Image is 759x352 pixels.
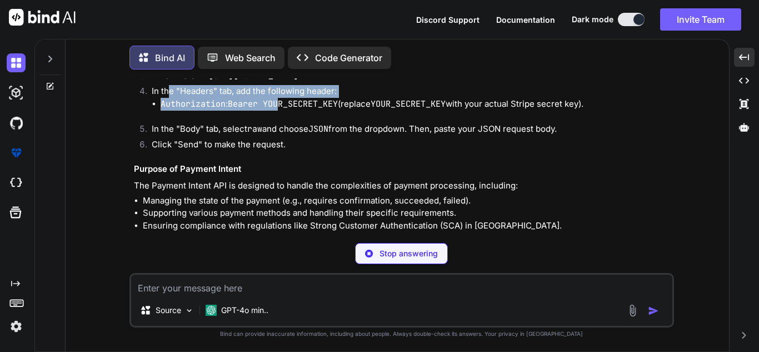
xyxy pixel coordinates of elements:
[496,15,555,24] span: Documentation
[225,51,276,65] p: Web Search
[184,306,194,315] img: Pick Models
[626,304,639,317] img: attachment
[7,53,26,72] img: darkChat
[379,248,438,259] p: Stop answering
[221,305,268,316] p: GPT-4o min..
[308,123,328,135] code: JSON
[315,51,382,65] p: Code Generator
[143,195,672,207] li: Managing the state of the payment (e.g., requires confirmation, succeeded, failed).
[156,305,181,316] p: Source
[7,173,26,192] img: cloudideIcon
[247,123,262,135] code: raw
[161,98,672,111] li: : (replace with your actual Stripe secret key).
[7,317,26,336] img: settings
[9,9,76,26] img: Bind AI
[572,14,613,25] span: Dark mode
[134,163,672,176] h3: Purpose of Payment Intent
[660,8,741,31] button: Invite Team
[129,330,674,338] p: Bind can provide inaccurate information, including about people. Always double-check its answers....
[206,305,217,316] img: GPT-4o mini
[496,14,555,26] button: Documentation
[155,51,185,65] p: Bind AI
[143,207,672,220] li: Supporting various payment methods and handling their specific requirements.
[143,123,672,138] li: In the "Body" tab, select and choose from the dropdown. Then, paste your JSON request body.
[7,143,26,162] img: premium
[371,98,446,110] code: YOUR_SECRET_KEY
[134,180,672,192] p: The Payment Intent API is designed to handle the complexities of payment processing, including:
[648,305,659,316] img: icon
[143,85,672,123] li: In the "Headers" tab, add the following header:
[7,83,26,102] img: darkAi-studio
[228,98,338,110] code: Bearer YOUR_SECRET_KEY
[416,15,480,24] span: Discord Support
[416,14,480,26] button: Discord Support
[143,220,672,232] li: Ensuring compliance with regulations like Strong Customer Authentication (SCA) in [GEOGRAPHIC_DATA].
[143,138,672,154] li: Click "Send" to make the request.
[161,98,226,110] code: Authorization
[7,113,26,132] img: githubDark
